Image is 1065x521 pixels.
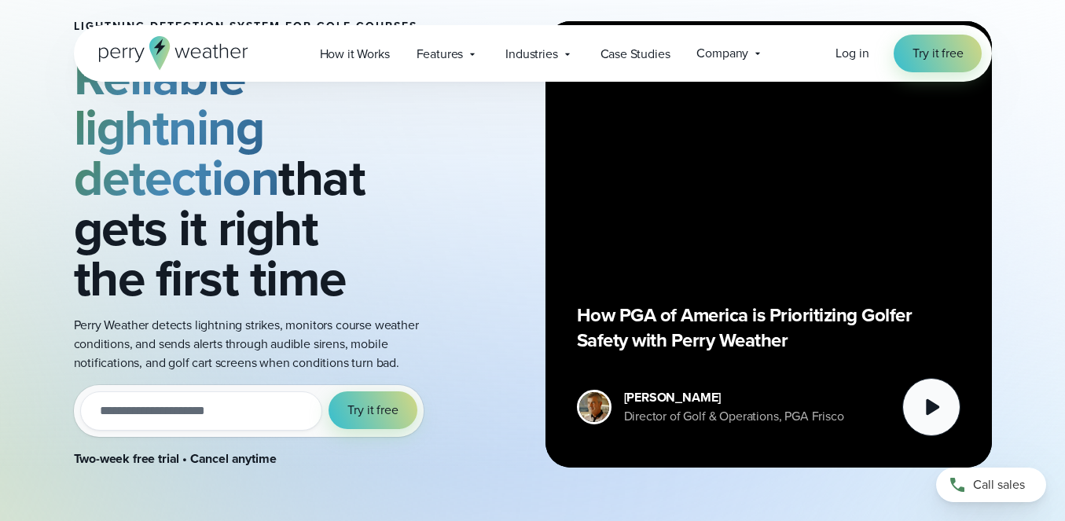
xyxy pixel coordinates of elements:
[973,475,1025,494] span: Call sales
[624,388,844,407] div: [PERSON_NAME]
[74,40,279,215] strong: Reliable lightning detection
[74,449,277,468] strong: Two-week free trial • Cancel anytime
[587,38,684,70] a: Case Studies
[307,38,403,70] a: How it Works
[74,20,442,33] h1: Lightning detection system for golf courses
[505,45,557,64] span: Industries
[600,45,670,64] span: Case Studies
[913,44,963,63] span: Try it free
[329,391,417,429] button: Try it free
[835,44,869,62] span: Log in
[579,392,609,422] img: Paul Earnest, Director of Golf & Operations, PGA Frisco Headshot
[347,401,398,420] span: Try it free
[696,44,748,63] span: Company
[74,316,442,372] p: Perry Weather detects lightning strikes, monitors course weather conditions, and sends alerts thr...
[936,468,1046,502] a: Call sales
[835,44,869,63] a: Log in
[417,45,464,64] span: Features
[894,35,982,72] a: Try it free
[320,45,390,64] span: How it Works
[624,407,844,426] div: Director of Golf & Operations, PGA Frisco
[74,52,442,303] h2: that gets it right the first time
[577,303,960,353] p: How PGA of America is Prioritizing Golfer Safety with Perry Weather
